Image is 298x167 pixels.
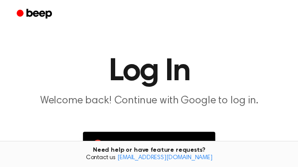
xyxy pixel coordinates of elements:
button: Continue with Google [83,132,215,157]
a: Beep [10,6,60,23]
a: [EMAIL_ADDRESS][DOMAIN_NAME] [117,155,212,161]
h1: Log In [10,56,288,87]
span: Contact us [5,154,293,162]
p: Welcome back! Continue with Google to log in. [10,94,288,107]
